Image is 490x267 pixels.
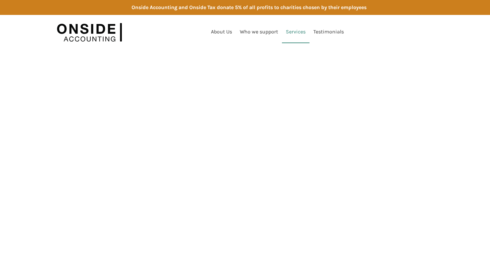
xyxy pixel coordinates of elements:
[309,21,348,43] a: Testimonials
[132,3,367,12] div: Onside Accounting and Onside Tax donate 5% of all profits to charities chosen by their employees
[282,21,309,43] a: Services
[236,21,282,43] a: Who we support
[207,21,236,43] a: About Us
[57,20,122,45] img: Onside Accounting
